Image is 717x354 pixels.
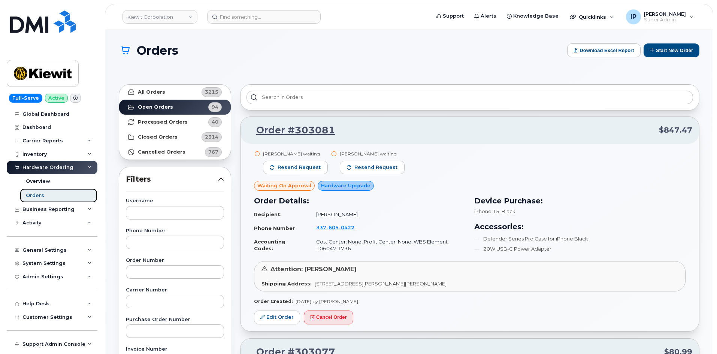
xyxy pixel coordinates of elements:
[138,89,165,95] strong: All Orders
[474,221,686,232] h3: Accessories:
[309,208,465,221] td: [PERSON_NAME]
[326,224,339,230] span: 605
[138,134,178,140] strong: Closed Orders
[212,118,218,125] span: 40
[138,149,185,155] strong: Cancelled Orders
[263,151,328,157] div: [PERSON_NAME] waiting
[296,299,358,304] span: [DATE] by [PERSON_NAME]
[126,317,224,322] label: Purchase Order Number
[316,224,354,230] span: 337
[119,115,231,130] a: Processed Orders40
[354,164,397,171] span: Resend request
[321,182,370,189] span: Hardware Upgrade
[126,288,224,293] label: Carrier Number
[254,239,285,252] strong: Accounting Codes:
[304,311,353,324] button: Cancel Order
[137,44,178,57] span: Orders
[205,88,218,96] span: 3215
[278,164,321,171] span: Resend request
[254,299,293,304] strong: Order Created:
[270,266,357,273] span: Attention: [PERSON_NAME]
[257,182,311,189] span: Waiting On Approval
[126,258,224,263] label: Order Number
[126,229,224,233] label: Phone Number
[126,174,218,185] span: Filters
[315,281,447,287] span: [STREET_ADDRESS][PERSON_NAME][PERSON_NAME]
[212,103,218,111] span: 94
[119,145,231,160] a: Cancelled Orders767
[644,43,699,57] button: Start New Order
[208,148,218,155] span: 767
[340,161,405,174] button: Resend request
[126,199,224,203] label: Username
[254,225,295,231] strong: Phone Number
[138,104,173,110] strong: Open Orders
[309,235,465,255] td: Cost Center: None, Profit Center: None, WBS Element: 106047.1736
[263,161,328,174] button: Resend request
[474,245,686,252] li: 20W USB-C Power Adapter
[474,208,499,214] span: iPhone 15
[261,281,312,287] strong: Shipping Address:
[339,224,354,230] span: 0422
[205,133,218,140] span: 2314
[340,151,405,157] div: [PERSON_NAME] waiting
[254,211,282,217] strong: Recipient:
[119,100,231,115] a: Open Orders94
[119,85,231,100] a: All Orders3215
[474,195,686,206] h3: Device Purchase:
[567,43,641,57] button: Download Excel Report
[659,125,692,136] span: $847.47
[247,124,335,137] a: Order #303081
[684,321,711,348] iframe: Messenger Launcher
[138,119,188,125] strong: Processed Orders
[474,235,686,242] li: Defender Series Pro Case for iPhone Black
[499,208,515,214] span: , Black
[246,91,693,104] input: Search in orders
[254,311,300,324] a: Edit Order
[119,130,231,145] a: Closed Orders2314
[126,347,224,352] label: Invoice Number
[254,195,465,206] h3: Order Details:
[316,224,363,230] a: 3376050422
